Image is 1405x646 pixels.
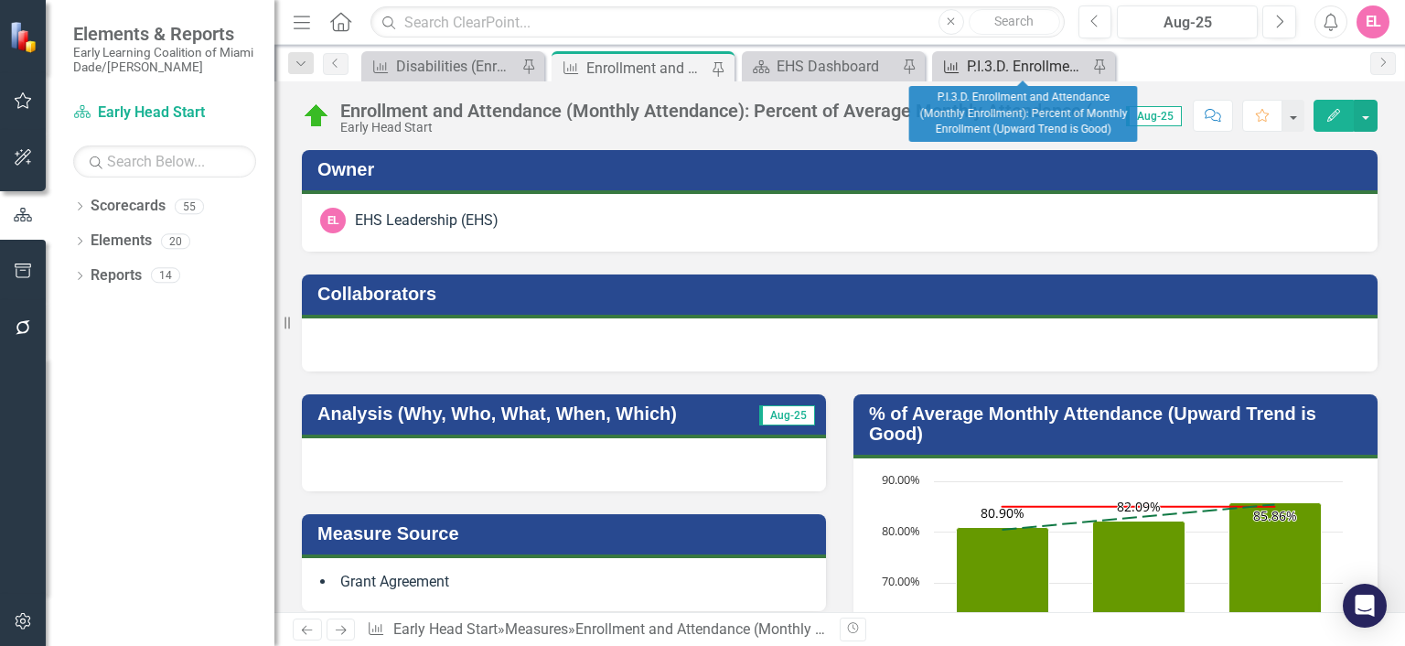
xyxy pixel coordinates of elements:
text: 80.00% [882,522,920,539]
a: Elements [91,231,152,252]
img: Above Target [302,102,331,131]
text: 90.00% [882,471,920,488]
a: EHS Dashboard [746,55,897,78]
div: Disabilities (Enrollment): Percent of children with a diagnosed disability (Upward Trend is Good) [396,55,517,78]
h3: Owner [317,159,1368,179]
span: Aug-25 [759,405,815,425]
div: EHS Dashboard [777,55,897,78]
div: Enrollment and Attendance (Monthly Attendance): Percent of Average Monthly Attendance (Upward Tre... [340,101,1108,121]
a: Early Head Start [393,620,498,638]
div: 20 [161,233,190,249]
a: P.I.3.D. Enrollment and Attendance (Monthly Enrollment): Percent of Monthly Enrollment (Upward Tr... [937,55,1088,78]
div: 14 [151,268,180,284]
a: Early Head Start [73,102,256,124]
text: 80.90% [981,504,1024,522]
input: Search Below... [73,145,256,178]
div: EL [320,208,346,233]
span: Elements & Reports [73,23,256,45]
img: ClearPoint Strategy [9,21,41,53]
a: Disabilities (Enrollment): Percent of children with a diagnosed disability (Upward Trend is Good) [366,55,517,78]
div: Enrollment and Attendance (Monthly Attendance): Percent of Average Monthly Attendance (Upward Tre... [586,57,707,80]
h3: % of Average Monthly Attendance (Upward Trend is Good) [869,404,1368,444]
h3: Measure Source [317,523,817,544]
div: Open Intercom Messenger [1343,584,1387,628]
div: Enrollment and Attendance (Monthly Attendance): Percent of Average Monthly Attendance (Upward Tre... [575,620,1313,638]
g: Trendline, series 3 of 3. Line with 3 data points. [999,501,1279,533]
div: Early Head Start [340,121,1108,135]
div: 55 [175,199,204,214]
h3: Analysis (Why, Who, What, When, Which) [317,404,748,424]
div: » » [367,619,826,641]
button: Search [969,9,1060,35]
text: 85.86% [1253,507,1297,524]
button: EL [1357,5,1389,38]
a: Measures [505,620,568,638]
text: 82.09% [1117,498,1161,515]
div: P.I.3.D. Enrollment and Attendance (Monthly Enrollment): Percent of Monthly Enrollment (Upward Tr... [909,86,1138,142]
div: Aug-25 [1123,12,1251,34]
text: 70.00% [882,573,920,589]
div: P.I.3.D. Enrollment and Attendance (Monthly Enrollment): Percent of Monthly Enrollment (Upward Tr... [967,55,1088,78]
button: Aug-25 [1117,5,1258,38]
span: Search [994,14,1034,28]
span: Aug-25 [1126,106,1182,126]
input: Search ClearPoint... [370,6,1064,38]
h3: Collaborators [317,284,1368,304]
div: EHS Leadership (EHS) [355,210,499,231]
a: Reports [91,265,142,286]
span: Grant Agreement [340,573,449,590]
a: Scorecards [91,196,166,217]
small: Early Learning Coalition of Miami Dade/[PERSON_NAME] [73,45,256,75]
